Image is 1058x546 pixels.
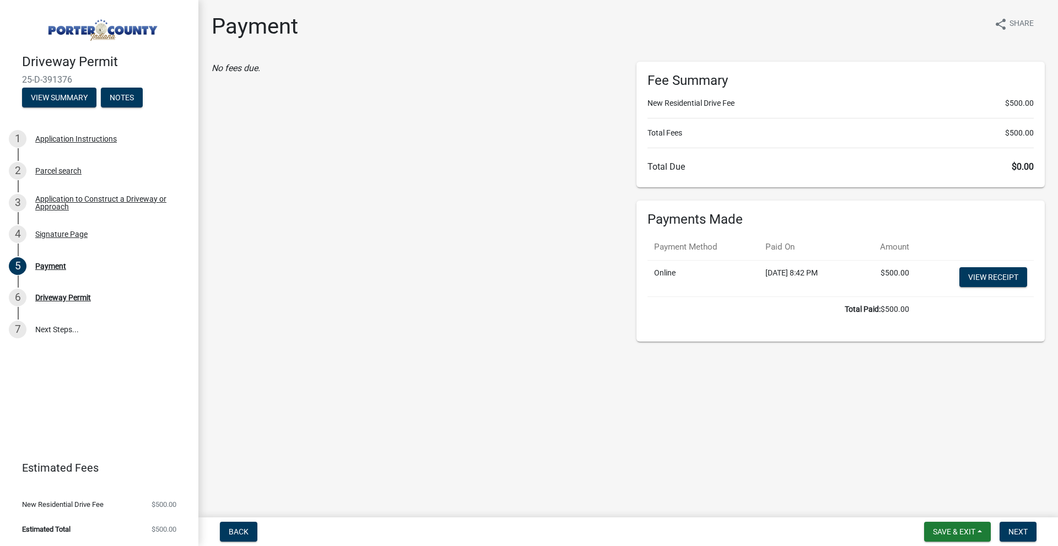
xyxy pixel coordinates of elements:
span: Share [1010,18,1034,31]
h6: Fee Summary [647,73,1034,89]
h1: Payment [212,13,298,40]
a: View receipt [959,267,1027,287]
img: Porter County, Indiana [22,12,181,42]
a: Estimated Fees [9,457,181,479]
div: Payment [35,262,66,270]
div: 4 [9,225,26,243]
div: 3 [9,194,26,212]
span: Estimated Total [22,526,71,533]
wm-modal-confirm: Summary [22,94,96,102]
div: Application Instructions [35,135,117,143]
td: $500.00 [854,260,916,296]
wm-modal-confirm: Notes [101,94,143,102]
button: Save & Exit [924,522,991,542]
button: Notes [101,88,143,107]
i: share [994,18,1007,31]
h6: Total Due [647,161,1034,172]
span: $500.00 [1005,98,1034,109]
span: New Residential Drive Fee [22,501,104,508]
div: 2 [9,162,26,180]
div: 1 [9,130,26,148]
td: Online [647,260,759,296]
span: Back [229,527,249,536]
h6: Payments Made [647,212,1034,228]
li: New Residential Drive Fee [647,98,1034,109]
li: Total Fees [647,127,1034,139]
span: Save & Exit [933,527,975,536]
div: Parcel search [35,167,82,175]
span: $500.00 [152,526,176,533]
div: Signature Page [35,230,88,238]
th: Amount [854,234,916,260]
span: $500.00 [1005,127,1034,139]
button: Next [1000,522,1037,542]
div: 5 [9,257,26,275]
div: Application to Construct a Driveway or Approach [35,195,181,210]
span: $0.00 [1012,161,1034,172]
div: 7 [9,321,26,338]
th: Paid On [759,234,854,260]
span: 25-D-391376 [22,74,176,85]
button: shareShare [985,13,1043,35]
span: Next [1008,527,1028,536]
button: View Summary [22,88,96,107]
div: Driveway Permit [35,294,91,301]
span: $500.00 [152,501,176,508]
div: 6 [9,289,26,306]
button: Back [220,522,257,542]
th: Payment Method [647,234,759,260]
b: Total Paid: [845,305,881,313]
i: No fees due. [212,63,260,73]
h4: Driveway Permit [22,54,190,70]
td: $500.00 [647,296,916,322]
td: [DATE] 8:42 PM [759,260,854,296]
